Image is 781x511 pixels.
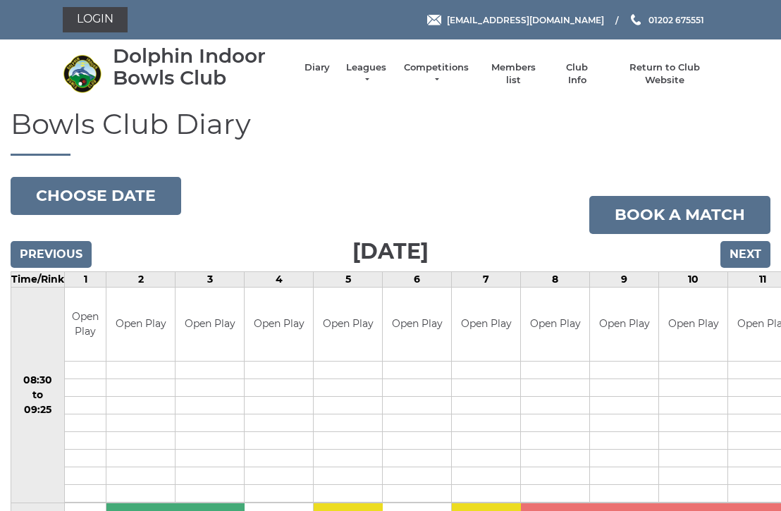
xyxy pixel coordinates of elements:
[383,288,451,362] td: Open Play
[63,54,102,93] img: Dolphin Indoor Bowls Club
[11,177,181,215] button: Choose date
[106,288,175,362] td: Open Play
[402,61,470,87] a: Competitions
[452,288,520,362] td: Open Play
[521,271,590,287] td: 8
[176,288,244,362] td: Open Play
[113,45,290,89] div: Dolphin Indoor Bowls Club
[631,14,641,25] img: Phone us
[176,271,245,287] td: 3
[245,288,313,362] td: Open Play
[659,271,728,287] td: 10
[612,61,718,87] a: Return to Club Website
[11,241,92,268] input: Previous
[659,288,727,362] td: Open Play
[344,61,388,87] a: Leagues
[427,15,441,25] img: Email
[11,109,770,156] h1: Bowls Club Diary
[590,271,659,287] td: 9
[557,61,598,87] a: Club Info
[648,14,704,25] span: 01202 675551
[65,271,106,287] td: 1
[452,271,521,287] td: 7
[106,271,176,287] td: 2
[427,13,604,27] a: Email [EMAIL_ADDRESS][DOMAIN_NAME]
[63,7,128,32] a: Login
[314,288,382,362] td: Open Play
[521,288,589,362] td: Open Play
[305,61,330,74] a: Diary
[383,271,452,287] td: 6
[11,287,65,503] td: 08:30 to 09:25
[629,13,704,27] a: Phone us 01202 675551
[314,271,383,287] td: 5
[447,14,604,25] span: [EMAIL_ADDRESS][DOMAIN_NAME]
[589,196,770,234] a: Book a match
[484,61,542,87] a: Members list
[720,241,770,268] input: Next
[65,288,106,362] td: Open Play
[245,271,314,287] td: 4
[11,271,65,287] td: Time/Rink
[590,288,658,362] td: Open Play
